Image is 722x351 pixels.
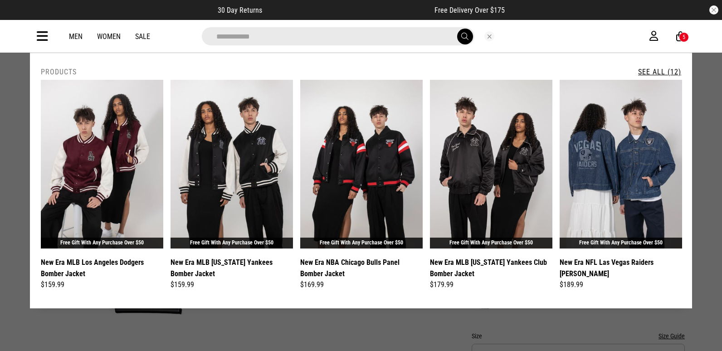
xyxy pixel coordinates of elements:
[638,68,681,76] a: See All (12)
[280,5,416,15] iframe: Customer reviews powered by Trustpilot
[484,31,494,41] button: Close search
[218,6,262,15] span: 30 Day Returns
[171,80,293,249] img: New Era Mlb New York Yankees Bomber Jacket in Black
[190,239,273,246] a: Free Gift With Any Purchase Over $50
[300,257,423,279] a: New Era NBA Chicago Bulls Panel Bomber Jacket
[97,32,121,41] a: Women
[579,239,663,246] a: Free Gift With Any Purchase Over $50
[171,257,293,279] a: New Era MLB [US_STATE] Yankees Bomber Jacket
[135,32,150,41] a: Sale
[430,257,552,279] a: New Era MLB [US_STATE] Yankees Club Bomber Jacket
[320,239,403,246] a: Free Gift With Any Purchase Over $50
[430,279,552,290] div: $179.99
[41,80,163,249] img: New Era Mlb Los Angeles Dodgers Bomber Jacket in Red
[560,279,682,290] div: $189.99
[41,279,163,290] div: $159.99
[560,80,682,249] img: New Era Nfl Las Vegas Raiders Denim Jacket in Unknown
[683,34,685,40] div: 5
[560,257,682,279] a: New Era NFL Las Vegas Raiders [PERSON_NAME]
[449,239,533,246] a: Free Gift With Any Purchase Over $50
[300,80,423,249] img: New Era Nba Chicago Bulls Panel Bomber Jacket in Black
[41,257,163,279] a: New Era MLB Los Angeles Dodgers Bomber Jacket
[300,279,423,290] div: $169.99
[430,80,552,249] img: New Era Mlb New York Yankees Club Bomber Jacket in Black
[69,32,83,41] a: Men
[171,279,293,290] div: $159.99
[676,32,685,41] a: 5
[434,6,505,15] span: Free Delivery Over $175
[7,4,34,31] button: Open LiveChat chat widget
[60,239,144,246] a: Free Gift With Any Purchase Over $50
[41,68,77,76] h2: Products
